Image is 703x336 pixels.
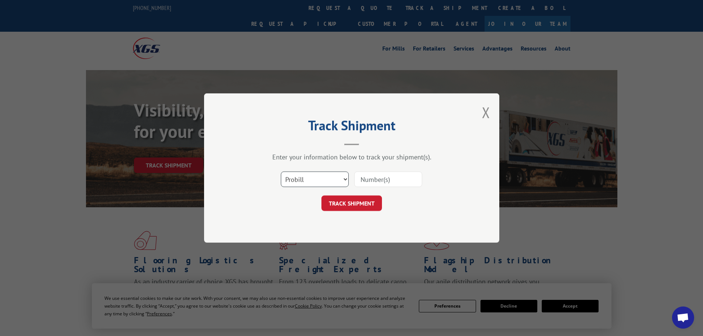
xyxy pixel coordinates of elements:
[482,103,490,122] button: Close modal
[321,195,382,211] button: TRACK SHIPMENT
[354,172,422,187] input: Number(s)
[672,306,694,329] a: Open chat
[241,153,462,161] div: Enter your information below to track your shipment(s).
[241,120,462,134] h2: Track Shipment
